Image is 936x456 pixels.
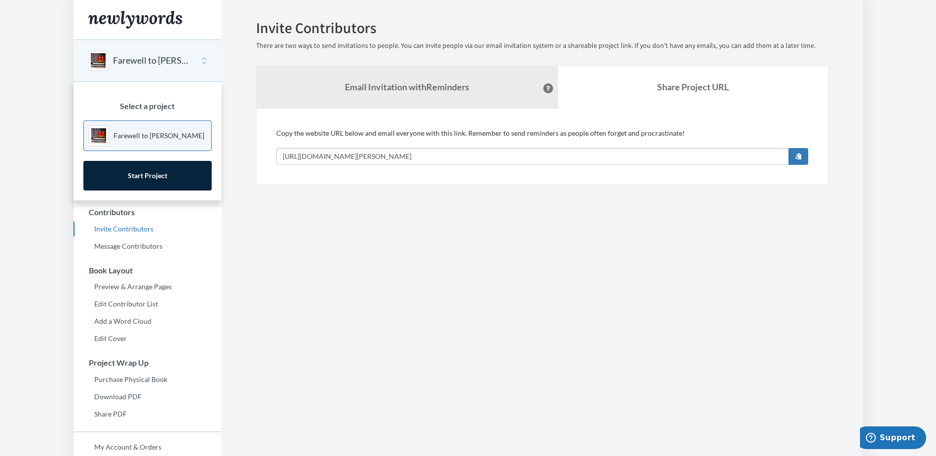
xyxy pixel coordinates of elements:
p: Farewell to [PERSON_NAME] [113,131,204,141]
a: Preview & Arrange Pages [74,279,222,294]
b: Share Project URL [657,81,729,92]
a: Start Project [83,161,212,190]
a: Download PDF [74,389,222,404]
h2: Invite Contributors [256,20,828,36]
a: Edit Cover [74,331,222,346]
h3: Project Wrap Up [74,358,222,367]
a: My Account & Orders [74,440,222,455]
strong: Email Invitation with Reminders [345,81,469,92]
p: There are two ways to send invitations to people. You can invite people via our email invitation ... [256,41,828,51]
a: Edit Contributor List [74,297,222,311]
h3: Select a project [83,102,212,111]
h3: Contributors [74,208,222,217]
a: Message Contributors [74,239,222,254]
a: Invite Contributors [74,222,222,236]
a: Add a Word Cloud [74,314,222,329]
h3: Book Layout [74,266,222,275]
iframe: Opens a widget where you can chat to one of our agents [860,426,926,451]
a: Purchase Physical Book [74,372,222,387]
a: Share PDF [74,407,222,421]
div: Copy the website URL below and email everyone with this link. Remember to send reminders as peopl... [276,128,808,165]
button: Farewell to [PERSON_NAME] [113,54,193,67]
a: Farewell to [PERSON_NAME] [83,120,212,151]
img: Newlywords logo [88,11,182,29]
